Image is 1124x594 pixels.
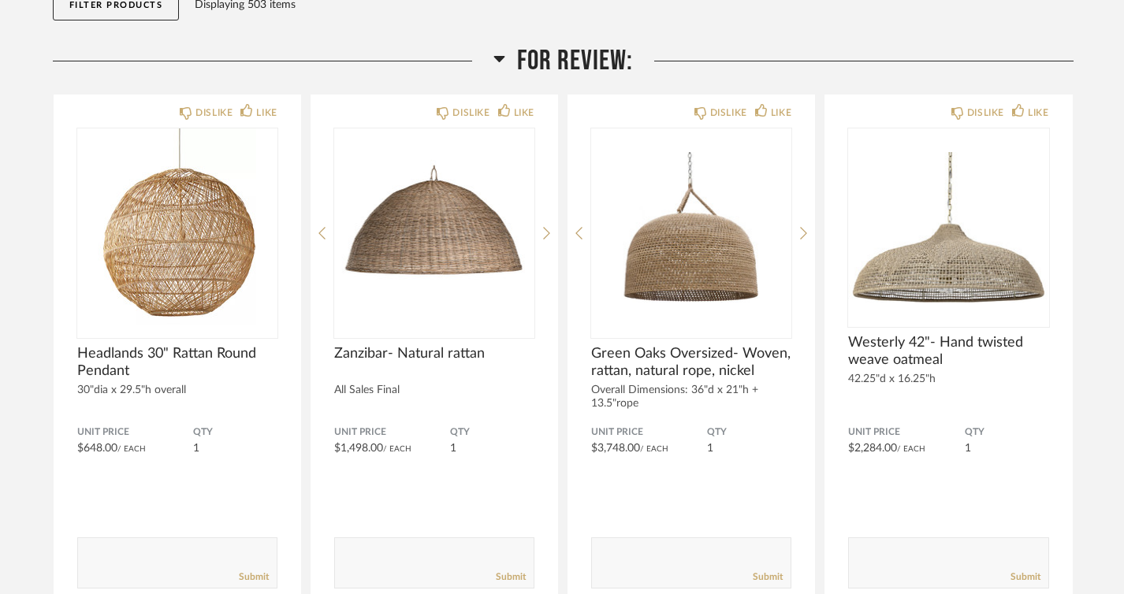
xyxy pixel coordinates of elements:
div: DISLIKE [195,105,233,121]
span: Unit Price [591,426,707,439]
div: LIKE [514,105,534,121]
span: QTY [193,426,277,439]
div: 0 [77,128,277,325]
a: Submit [239,570,269,584]
span: / Each [897,445,925,453]
span: $3,748.00 [591,443,640,454]
span: / Each [117,445,146,453]
div: 42.25"d x 16.25"h [848,373,1048,386]
div: 0 [334,128,534,325]
span: Unit Price [848,426,964,439]
div: DISLIKE [452,105,489,121]
span: Westerly 42"- Hand twisted weave oatmeal [848,334,1048,369]
span: 1 [965,443,971,454]
span: For Review: [517,44,633,78]
div: DISLIKE [967,105,1004,121]
img: undefined [591,128,791,325]
div: LIKE [1028,105,1048,121]
span: 1 [193,443,199,454]
img: undefined [334,128,534,325]
div: 0 [591,128,791,325]
span: $648.00 [77,443,117,454]
span: / Each [640,445,668,453]
span: 1 [450,443,456,454]
span: QTY [450,426,534,439]
span: / Each [383,445,411,453]
div: 30"dia x 29.5"h overall [77,384,277,397]
a: Submit [753,570,783,584]
span: Headlands 30" Rattan Round Pendant [77,345,277,380]
div: Overall Dimensions: 36"d x 21"h + 13.5"rope [591,384,791,410]
a: Submit [1010,570,1040,584]
span: Green Oaks Oversized- Woven, rattan, natural rope, nickel [591,345,791,380]
span: 1 [707,443,713,454]
span: Unit Price [77,426,193,439]
a: Submit [496,570,526,584]
span: Unit Price [334,426,450,439]
span: QTY [965,426,1049,439]
img: undefined [848,128,1048,325]
span: QTY [707,426,791,439]
span: Zanzibar- Natural rattan [334,345,534,362]
div: DISLIKE [710,105,747,121]
div: LIKE [256,105,277,121]
img: undefined [77,128,277,325]
div: All Sales Final [334,384,534,397]
span: $1,498.00 [334,443,383,454]
span: $2,284.00 [848,443,897,454]
div: LIKE [771,105,791,121]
